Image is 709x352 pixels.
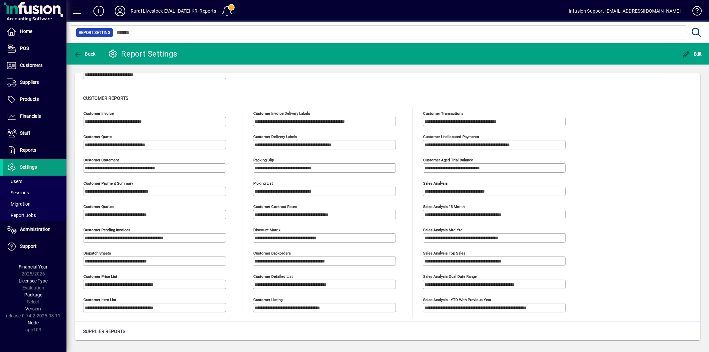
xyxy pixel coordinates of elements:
[7,213,36,218] span: Report Jobs
[28,320,39,325] span: Node
[83,204,114,209] mat-label: Customer quotes
[423,181,448,186] mat-label: Sales analysis
[26,306,41,311] span: Version
[3,176,66,187] a: Users
[20,244,37,249] span: Support
[3,198,66,210] a: Migration
[20,80,39,85] span: Suppliers
[3,238,66,255] a: Support
[131,6,216,16] div: Rural Livestock EVAL [DATE] KR_Reports
[20,130,30,136] span: Staff
[253,111,310,116] mat-label: Customer invoice delivery labels
[423,134,479,139] mat-label: Customer unallocated payments
[7,190,29,195] span: Sessions
[253,134,297,139] mat-label: Customer delivery labels
[423,204,465,209] mat-label: Sales analysis 13 month
[73,51,96,57] span: Back
[83,95,128,101] span: Customer reports
[20,227,51,232] span: Administration
[83,297,116,302] mat-label: Customer Item List
[83,111,114,116] mat-label: Customer invoice
[83,251,111,256] mat-label: Dispatch sheets
[7,201,31,207] span: Migration
[253,274,293,279] mat-label: Customer Detailed List
[3,74,66,91] a: Suppliers
[20,96,39,102] span: Products
[83,228,130,232] mat-label: Customer pending invoices
[3,23,66,40] a: Home
[3,125,66,142] a: Staff
[253,251,291,256] mat-label: Customer Backorders
[253,158,274,162] mat-label: Packing Slip
[569,6,681,16] div: Infusion Support [EMAIL_ADDRESS][DOMAIN_NAME]
[253,204,297,209] mat-label: Customer Contract Rates
[3,142,66,159] a: Reports
[253,228,281,232] mat-label: Discount Matrix
[423,274,477,279] mat-label: Sales analysis dual date range
[423,228,463,232] mat-label: Sales analysis mtd ytd
[109,5,131,17] button: Profile
[253,181,273,186] mat-label: Picking List
[83,181,133,186] mat-label: Customer Payment Summary
[3,210,66,221] a: Report Jobs
[20,29,32,34] span: Home
[83,329,125,334] span: Supplier reports
[20,147,36,153] span: Reports
[3,57,66,74] a: Customers
[687,1,701,23] a: Knowledge Base
[7,179,22,184] span: Users
[681,48,704,60] button: Edit
[20,164,37,170] span: Settings
[24,292,42,297] span: Package
[682,51,702,57] span: Edit
[20,63,43,68] span: Customers
[423,251,465,256] mat-label: Sales analysis top sales
[423,158,473,162] mat-label: Customer aged trial balance
[3,187,66,198] a: Sessions
[72,48,97,60] button: Back
[88,5,109,17] button: Add
[253,297,283,302] mat-label: Customer Listing
[19,278,48,283] span: Licensee Type
[3,108,66,125] a: Financials
[83,158,119,162] mat-label: Customer statement
[79,29,110,36] span: Report Setting
[423,111,463,116] mat-label: Customer transactions
[19,264,48,269] span: Financial Year
[108,49,177,59] div: Report Settings
[3,40,66,57] a: POS
[20,46,29,51] span: POS
[423,297,491,302] mat-label: Sales analysis - YTD with previous year
[66,48,103,60] app-page-header-button: Back
[3,91,66,108] a: Products
[83,134,112,139] mat-label: Customer quote
[20,113,41,119] span: Financials
[3,221,66,238] a: Administration
[83,274,117,279] mat-label: Customer Price List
